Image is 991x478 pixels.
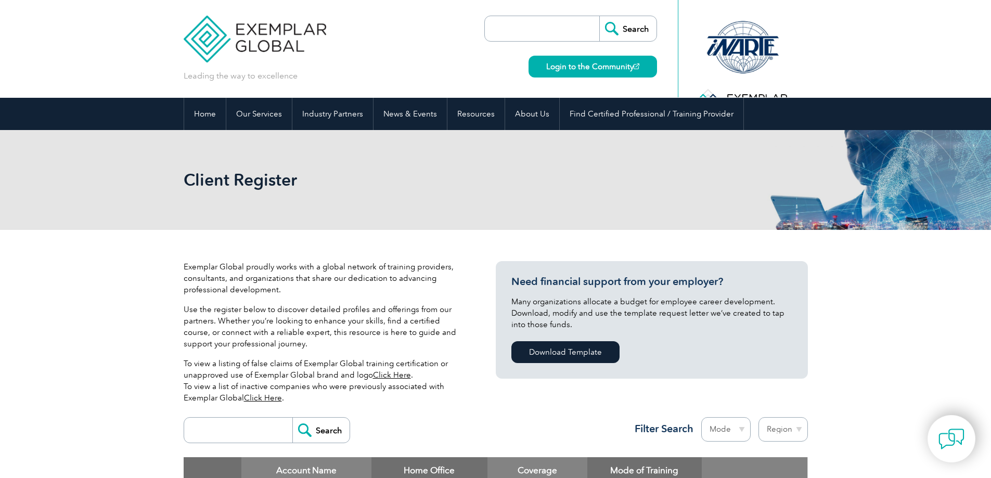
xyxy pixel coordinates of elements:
img: open_square.png [634,63,639,69]
p: Use the register below to discover detailed profiles and offerings from our partners. Whether you... [184,304,465,350]
h3: Need financial support from your employer? [511,275,792,288]
a: About Us [505,98,559,130]
p: To view a listing of false claims of Exemplar Global training certification or unapproved use of ... [184,358,465,404]
p: Exemplar Global proudly works with a global network of training providers, consultants, and organ... [184,261,465,295]
input: Search [599,16,657,41]
p: Many organizations allocate a budget for employee career development. Download, modify and use th... [511,296,792,330]
h2: Client Register [184,172,621,188]
a: Resources [447,98,505,130]
a: Industry Partners [292,98,373,130]
a: Our Services [226,98,292,130]
a: Download Template [511,341,620,363]
a: Find Certified Professional / Training Provider [560,98,743,130]
a: News & Events [374,98,447,130]
img: contact-chat.png [938,426,964,452]
a: Login to the Community [529,56,657,77]
h3: Filter Search [628,422,693,435]
a: Click Here [373,370,411,380]
a: Click Here [244,393,282,403]
a: Home [184,98,226,130]
p: Leading the way to excellence [184,70,298,82]
input: Search [292,418,350,443]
